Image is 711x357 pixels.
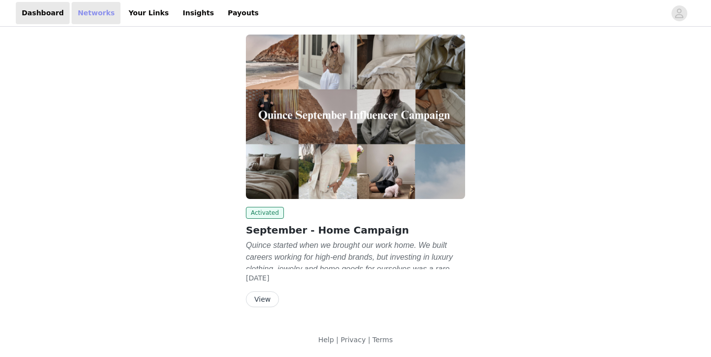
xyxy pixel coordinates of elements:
span: | [336,336,339,344]
a: Privacy [341,336,366,344]
span: | [368,336,370,344]
a: Networks [72,2,120,24]
h2: September - Home Campaign [246,223,465,238]
img: Quince [246,35,465,199]
a: Your Links [122,2,175,24]
em: Quince started when we brought our work home. We built careers working for high-end brands, but i... [246,241,456,309]
div: avatar [674,5,684,21]
a: View [246,296,279,303]
span: Activated [246,207,284,219]
span: [DATE] [246,274,269,282]
a: Terms [372,336,393,344]
a: Help [318,336,334,344]
a: Payouts [222,2,265,24]
a: Dashboard [16,2,70,24]
button: View [246,291,279,307]
a: Insights [177,2,220,24]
